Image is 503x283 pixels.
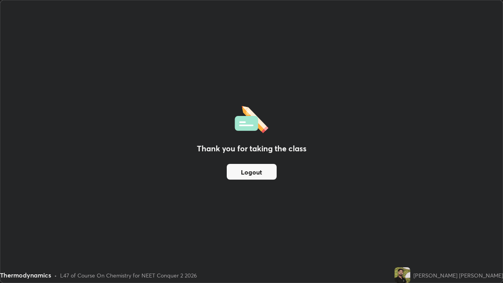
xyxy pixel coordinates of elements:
div: L47 of Course On Chemistry for NEET Conquer 2 2026 [60,271,197,279]
div: [PERSON_NAME] [PERSON_NAME] [413,271,503,279]
img: offlineFeedback.1438e8b3.svg [235,103,268,133]
h2: Thank you for taking the class [197,143,307,154]
button: Logout [227,164,277,180]
img: d4ceb94013f44135ba1f99c9176739bb.jpg [395,267,410,283]
div: • [54,271,57,279]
